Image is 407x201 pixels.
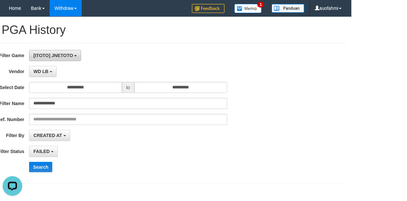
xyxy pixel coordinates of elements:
button: FAILED [29,146,58,157]
button: Open LiveChat chat widget [3,3,22,22]
span: WD LB [33,69,48,74]
button: CREATED AT [29,130,70,141]
span: to [122,82,134,93]
img: Feedback.jpg [192,4,225,13]
img: panduan.png [272,4,304,13]
button: [ITOTO] JNETOTO [29,50,81,61]
span: 1 [257,2,264,8]
span: CREATED AT [33,133,62,138]
span: [ITOTO] JNETOTO [33,53,73,58]
button: WD LB [29,66,57,77]
img: Button%20Memo.svg [234,4,262,13]
span: FAILED [33,149,50,154]
button: Search [29,162,52,172]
